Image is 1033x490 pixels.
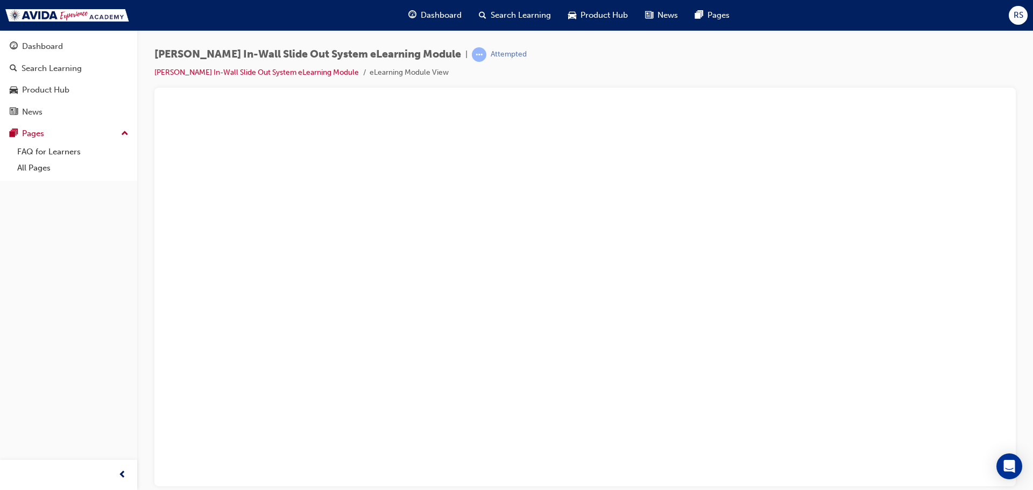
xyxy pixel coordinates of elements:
div: Open Intercom Messenger [996,453,1022,479]
span: Product Hub [581,9,628,22]
button: Pages [4,124,133,144]
span: | [465,48,468,61]
li: eLearning Module View [370,67,449,79]
span: guage-icon [10,42,18,52]
span: up-icon [121,127,129,141]
a: news-iconNews [636,4,687,26]
span: prev-icon [118,468,126,482]
a: News [4,102,133,122]
span: car-icon [568,9,576,22]
span: Pages [707,9,730,22]
a: Dashboard [4,37,133,56]
div: Search Learning [22,62,82,75]
span: car-icon [10,86,18,95]
div: Product Hub [22,84,69,96]
span: guage-icon [408,9,416,22]
a: Search Learning [4,59,133,79]
a: Product Hub [4,80,133,100]
span: Search Learning [491,9,551,22]
span: search-icon [10,64,17,74]
span: search-icon [479,9,486,22]
span: RS [1014,9,1023,22]
a: guage-iconDashboard [400,4,470,26]
div: Attempted [491,49,527,60]
span: pages-icon [10,129,18,139]
div: Dashboard [22,40,63,53]
div: Pages [22,127,44,140]
span: pages-icon [695,9,703,22]
a: FAQ for Learners [13,144,133,160]
span: [PERSON_NAME] In-Wall Slide Out System eLearning Module [154,48,461,61]
span: news-icon [10,108,18,117]
a: All Pages [13,160,133,176]
span: Dashboard [421,9,462,22]
span: news-icon [645,9,653,22]
a: [PERSON_NAME] In-Wall Slide Out System eLearning Module [154,68,359,77]
a: car-iconProduct Hub [560,4,636,26]
span: learningRecordVerb_ATTEMPT-icon [472,47,486,62]
button: RS [1009,6,1028,25]
button: DashboardSearch LearningProduct HubNews [4,34,133,124]
a: pages-iconPages [687,4,738,26]
div: News [22,106,43,118]
a: search-iconSearch Learning [470,4,560,26]
img: Trak [5,9,129,22]
span: News [657,9,678,22]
